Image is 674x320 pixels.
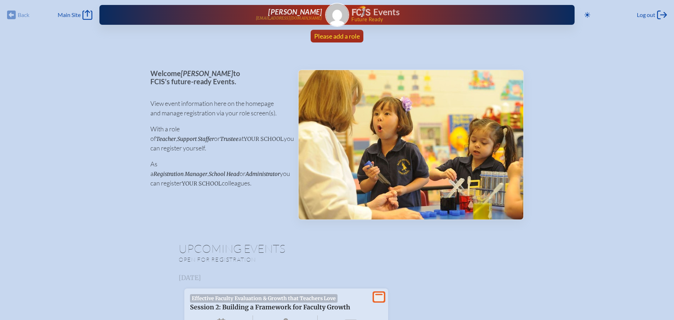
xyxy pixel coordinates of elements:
[246,171,280,177] span: Administrator
[314,32,360,40] span: Please add a role
[190,294,338,303] span: Effective Faculty Evaluation & Growth that Teachers Love
[209,171,240,177] span: School Head
[150,159,287,188] p: As a , or you can register colleagues.
[268,7,322,16] span: [PERSON_NAME]
[150,69,287,85] p: Welcome to FCIS’s future-ready Events.
[244,136,284,142] span: your school
[177,136,214,142] span: Support Staffer
[150,99,287,118] p: View event information here on the homepage and manage registration via your role screen(s).
[58,11,81,18] span: Main Site
[181,69,233,78] span: [PERSON_NAME]
[299,70,523,219] img: Events
[256,16,322,21] p: [EMAIL_ADDRESS][DOMAIN_NAME]
[150,124,287,153] p: With a role of , or at you can register yourself.
[351,17,552,22] span: Future Ready
[220,136,238,142] span: Trustee
[122,8,322,22] a: [PERSON_NAME][EMAIL_ADDRESS][DOMAIN_NAME]
[156,136,176,142] span: Teacher
[326,4,348,26] img: Gravatar
[182,180,222,187] span: your school
[179,256,365,263] p: Open for registration
[311,30,363,42] a: Please add a role
[637,11,655,18] span: Log out
[325,3,349,27] a: Gravatar
[58,10,92,20] a: Main Site
[154,171,207,177] span: Registration Manager
[352,6,552,22] div: FCIS Events — Future ready
[179,274,496,281] h3: [DATE]
[179,243,496,254] h1: Upcoming Events
[190,303,350,311] span: Session 2: Building a Framework for Faculty Growth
